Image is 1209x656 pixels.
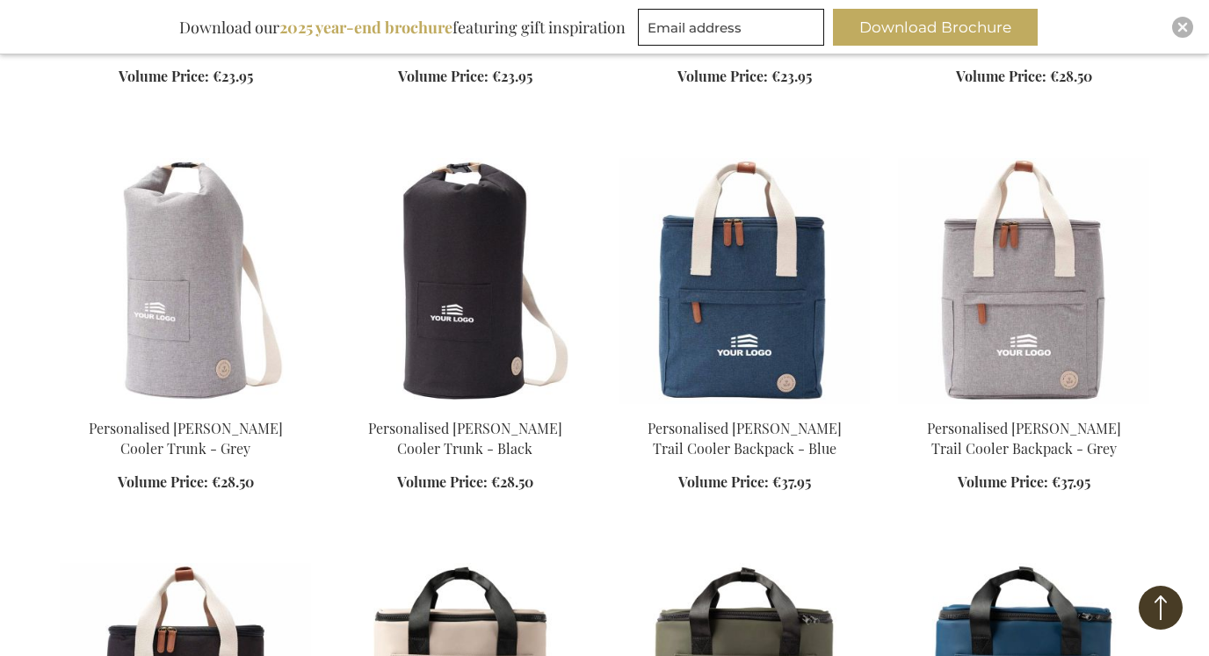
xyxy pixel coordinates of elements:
[118,472,208,491] span: Volume Price:
[638,9,824,46] input: Email address
[956,67,1046,85] span: Volume Price:
[638,9,829,51] form: marketing offers and promotions
[171,9,633,46] div: Download our featuring gift inspiration
[678,472,769,491] span: Volume Price:
[212,472,254,491] span: €28.50
[60,158,311,404] img: Peronalised Sortino Cooler Trunk - Grey
[833,9,1038,46] button: Download Brochure
[368,419,562,458] a: Personalised [PERSON_NAME] Cooler Trunk - Black
[118,472,254,493] a: Volume Price: €28.50
[648,419,842,458] a: Personalised [PERSON_NAME] Trail Cooler Backpack - Blue
[898,158,1149,404] img: Personalised Sortino Trail Cooler Backpack - Grey
[398,67,532,87] a: Volume Price: €23.95
[771,67,812,85] span: €23.95
[1052,472,1090,491] span: €37.95
[956,67,1092,87] a: Volume Price: €28.50
[1177,22,1188,32] img: Close
[339,397,590,414] a: Peronalised Sortino Cooler Trunk - Black
[60,397,311,414] a: Peronalised Sortino Cooler Trunk - Grey
[619,397,870,414] a: Personalised Sortino Trail Cooler Backpack - Blue
[1050,67,1092,85] span: €28.50
[397,472,533,493] a: Volume Price: €28.50
[398,67,489,85] span: Volume Price:
[677,67,812,87] a: Volume Price: €23.95
[89,419,283,458] a: Personalised [PERSON_NAME] Cooler Trunk - Grey
[339,158,590,404] img: Peronalised Sortino Cooler Trunk - Black
[619,158,870,404] img: Personalised Sortino Trail Cooler Backpack - Blue
[492,67,532,85] span: €23.95
[678,472,811,493] a: Volume Price: €37.95
[927,419,1121,458] a: Personalised [PERSON_NAME] Trail Cooler Backpack - Grey
[213,67,253,85] span: €23.95
[491,472,533,491] span: €28.50
[898,397,1149,414] a: Personalised Sortino Trail Cooler Backpack - Grey
[279,17,452,38] b: 2025 year-end brochure
[958,472,1090,493] a: Volume Price: €37.95
[119,67,253,87] a: Volume Price: €23.95
[1172,17,1193,38] div: Close
[397,472,488,491] span: Volume Price:
[119,67,209,85] span: Volume Price:
[677,67,768,85] span: Volume Price:
[958,472,1048,491] span: Volume Price:
[772,472,811,491] span: €37.95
